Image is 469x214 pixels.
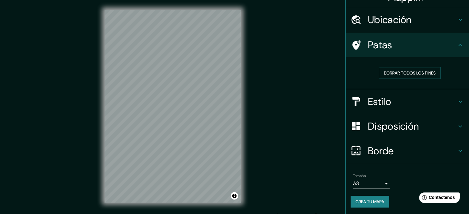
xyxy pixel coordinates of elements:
[346,89,469,114] div: Estilo
[231,192,238,200] button: Activar o desactivar atribución
[353,173,366,178] font: Tamaño
[346,114,469,139] div: Disposición
[368,120,419,133] font: Disposición
[356,199,384,204] font: Crea tu mapa
[368,144,394,157] font: Borde
[346,33,469,57] div: Patas
[346,7,469,32] div: Ubicación
[384,70,436,76] font: Borrar todos los pines
[353,180,359,187] font: A3
[105,10,241,203] canvas: Mapa
[351,196,389,208] button: Crea tu mapa
[353,179,390,188] div: A3
[346,139,469,163] div: Borde
[414,190,462,207] iframe: Lanzador de widgets de ayuda
[368,13,412,26] font: Ubicación
[379,67,441,79] button: Borrar todos los pines
[368,38,392,51] font: Patas
[368,95,391,108] font: Estilo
